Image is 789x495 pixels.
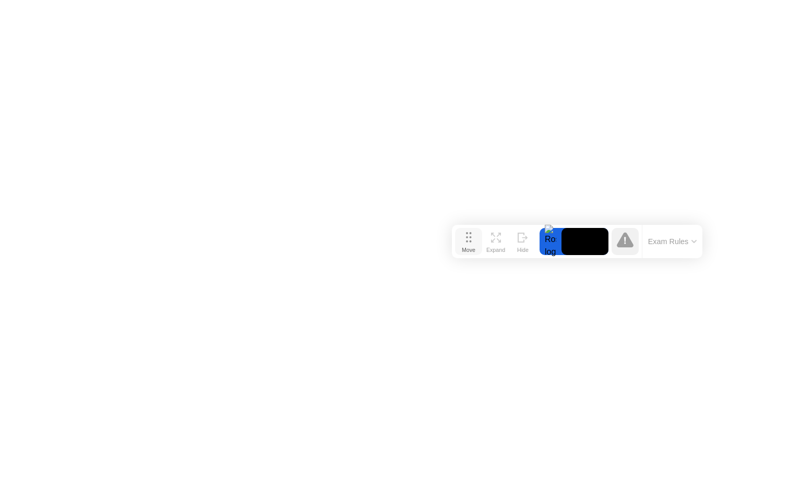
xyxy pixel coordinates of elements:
div: Hide [517,247,529,253]
button: Hide [509,228,536,255]
button: Exam Rules [645,237,700,246]
button: Expand [482,228,509,255]
div: Move [462,247,475,253]
div: Expand [486,247,505,253]
button: Move [455,228,482,255]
